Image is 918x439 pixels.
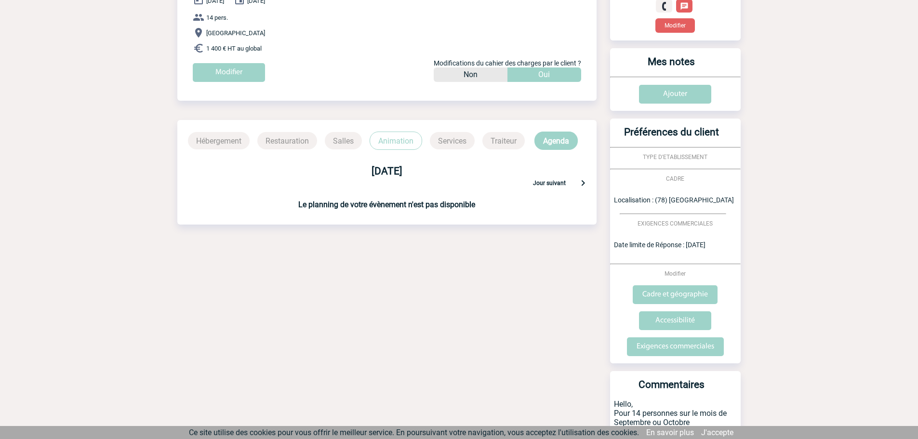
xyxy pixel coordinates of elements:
p: Non [464,67,478,82]
p: Oui [538,67,550,82]
img: keyboard-arrow-right-24-px.png [577,177,589,188]
h3: Commentaires [614,379,729,399]
span: TYPE D'ETABLISSEMENT [643,154,707,160]
span: 14 pers. [206,14,228,21]
input: Exigences commerciales [627,337,724,356]
img: chat-24-px-w.png [680,2,689,11]
p: Jour suivant [533,180,566,188]
p: Hébergement [188,132,250,149]
span: 1 400 € HT au global [206,45,262,52]
span: Ce site utilise des cookies pour vous offrir le meilleur service. En poursuivant votre navigation... [189,428,639,437]
p: Animation [370,132,422,150]
p: Agenda [534,132,578,150]
input: Ajouter [639,85,711,104]
span: [GEOGRAPHIC_DATA] [206,29,265,37]
span: Modifier [665,270,686,277]
input: Accessibilité [639,311,711,330]
h3: Préférences du client [614,126,729,147]
p: Restauration [257,132,317,149]
button: Modifier [655,18,695,33]
span: CADRE [666,175,684,182]
span: Localisation : (78) [GEOGRAPHIC_DATA] [614,196,734,204]
p: Traiteur [482,132,525,149]
span: Date limite de Réponse : [DATE] [614,241,705,249]
span: Modifications du cahier des charges par le client ? [434,59,581,67]
h3: Le planning de votre évènement n'est pas disponible [177,200,597,209]
h3: Mes notes [614,56,729,77]
a: En savoir plus [646,428,694,437]
p: Salles [325,132,362,149]
img: fixe.png [660,2,668,11]
a: J'accepte [701,428,733,437]
input: Cadre et géographie [633,285,718,304]
p: Services [430,132,475,149]
b: [DATE] [372,165,402,177]
input: Modifier [193,63,265,82]
span: EXIGENCES COMMERCIALES [638,220,713,227]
